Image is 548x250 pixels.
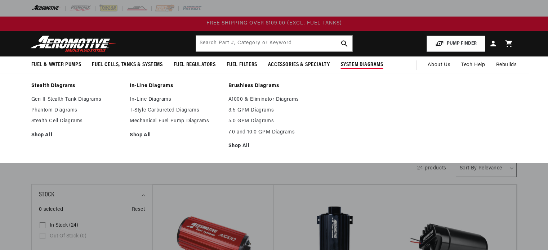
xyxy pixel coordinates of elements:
span: Stock [39,190,54,200]
a: Shop All [228,143,320,149]
a: In-Line Diagrams [130,83,221,89]
summary: Accessories & Specialty [263,56,335,73]
a: About Us [422,56,456,74]
a: Stealth Cell Diagrams [31,118,123,124]
summary: Rebuilds [491,56,522,74]
span: Accessories & Specialty [268,61,330,69]
a: Shop All [31,132,123,138]
span: Fuel Cells, Tanks & Systems [92,61,162,69]
summary: System Diagrams [335,56,389,73]
a: Shop All [130,132,221,138]
span: Rebuilds [496,61,517,69]
span: Tech Help [461,61,485,69]
summary: Fuel & Water Pumps [26,56,87,73]
a: Brushless Diagrams [228,83,320,89]
button: search button [337,36,352,51]
input: Search by Part Number, Category or Keyword [196,36,352,51]
a: 3.5 GPM Diagrams [228,107,320,114]
span: 0 selected [39,206,63,214]
span: System Diagrams [341,61,383,69]
a: Reset [132,206,145,214]
span: Fuel Regulators [174,61,216,69]
a: Phantom Diagrams [31,107,123,114]
span: Out of stock (0) [50,233,86,240]
span: 24 products [417,165,446,171]
img: Aeromotive [28,35,119,52]
a: Gen II Stealth Tank Diagrams [31,96,123,103]
summary: Tech Help [456,56,490,74]
a: Stealth Diagrams [31,83,123,89]
summary: Fuel Filters [221,56,263,73]
span: In stock (24) [50,222,78,229]
span: Fuel Filters [227,61,257,69]
a: In-Line Diagrams [130,96,221,103]
summary: Fuel Cells, Tanks & Systems [86,56,168,73]
span: FREE SHIPPING OVER $109.00 (EXCL. FUEL TANKS) [206,21,342,26]
summary: Stock (0 selected) [39,185,145,206]
a: Mechanical Fuel Pump Diagrams [130,118,221,124]
a: 7.0 and 10.0 GPM Diagrams [228,129,320,136]
a: A1000 & Eliminator Diagrams [228,96,320,103]
summary: Fuel Regulators [168,56,221,73]
span: Fuel & Water Pumps [31,61,81,69]
a: 5.0 GPM Diagrams [228,118,320,124]
a: T-Style Carbureted Diagrams [130,107,221,114]
span: About Us [428,62,450,68]
button: PUMP FINDER [427,36,485,52]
